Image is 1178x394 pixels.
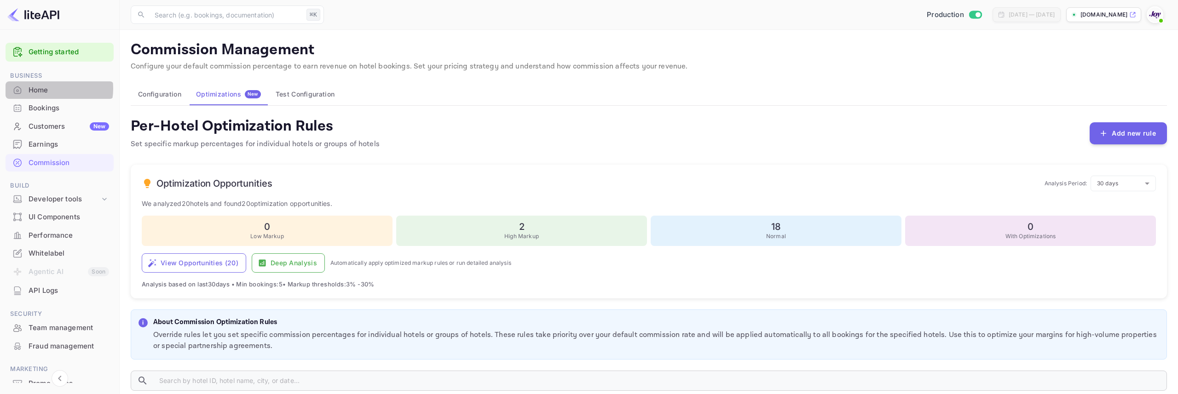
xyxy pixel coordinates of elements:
[402,221,641,232] h6: 2
[131,117,380,135] h4: Per-Hotel Optimization Rules
[6,81,114,98] a: Home
[1009,11,1055,19] div: [DATE] — [DATE]
[131,61,1167,72] p: Configure your default commission percentage to earn revenue on hotel bookings. Set your pricing ...
[306,9,320,21] div: ⌘K
[330,259,511,267] p: Automatically apply optimized markup rules or run detailed analysis
[923,10,985,20] div: Switch to Sandbox mode
[6,208,114,226] div: UI Components
[268,83,342,105] button: Test Configuration
[142,280,375,288] span: Analysis based on last 30 days • Min bookings: 5 • Markup thresholds: 3 % - 30 %
[6,245,114,262] a: Whitelabel
[6,181,114,191] span: Build
[656,221,896,232] h6: 18
[1148,7,1162,22] img: With Joy
[1090,122,1167,144] button: Add new rule
[29,248,109,259] div: Whitelabel
[6,282,114,300] div: API Logs
[152,371,1167,391] input: Search by hotel ID, hotel name, city, or date...
[149,6,303,24] input: Search (e.g. bookings, documentation)
[147,232,387,240] p: Low Markup
[6,191,114,207] div: Developer tools
[6,71,114,81] span: Business
[6,208,114,225] a: UI Components
[29,194,100,205] div: Developer tools
[7,7,59,22] img: LiteAPI logo
[131,139,380,150] p: Set specific markup percentages for individual hotels or groups of hotels
[6,337,114,355] div: Fraud management
[6,227,114,244] a: Performance
[252,253,325,273] button: Deep Analysis
[147,221,387,232] h6: 0
[156,178,272,189] h6: Optimization Opportunities
[29,212,109,223] div: UI Components
[656,232,896,240] p: Normal
[6,136,114,154] div: Earnings
[6,81,114,99] div: Home
[6,319,114,337] div: Team management
[6,118,114,135] a: CustomersNew
[6,309,114,319] span: Security
[142,199,1156,208] p: We analyzed 20 hotels and found 20 optimization opportunities.
[927,10,964,20] span: Production
[911,232,1150,240] p: With Optimizations
[6,154,114,171] a: Commission
[6,227,114,245] div: Performance
[402,232,641,240] p: High Markup
[1080,11,1127,19] p: [DOMAIN_NAME]
[6,43,114,62] div: Getting started
[29,323,109,333] div: Team management
[6,375,114,392] a: Promo codes
[6,136,114,153] a: Earnings
[1091,176,1156,191] div: 30 days
[29,158,109,168] div: Commission
[29,103,109,114] div: Bookings
[245,91,261,97] span: New
[90,122,109,131] div: New
[29,230,109,241] div: Performance
[29,378,109,389] div: Promo codes
[131,83,189,105] button: Configuration
[29,47,109,57] a: Getting started
[29,85,109,96] div: Home
[911,221,1150,232] h6: 0
[6,99,114,117] div: Bookings
[52,370,68,387] button: Collapse navigation
[142,319,144,327] p: i
[6,99,114,116] a: Bookings
[6,337,114,354] a: Fraud management
[142,253,246,273] button: View Opportunities (20)
[1045,179,1087,188] p: Analysis Period:
[29,121,109,132] div: Customers
[6,245,114,263] div: Whitelabel
[6,364,114,374] span: Marketing
[29,341,109,352] div: Fraud management
[6,154,114,172] div: Commission
[6,282,114,299] a: API Logs
[196,90,261,98] div: Optimizations
[153,330,1159,352] p: Override rules let you set specific commission percentages for individual hotels or groups of hot...
[6,319,114,336] a: Team management
[29,139,109,150] div: Earnings
[131,41,1167,59] p: Commission Management
[153,317,1159,328] p: About Commission Optimization Rules
[6,118,114,136] div: CustomersNew
[29,286,109,296] div: API Logs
